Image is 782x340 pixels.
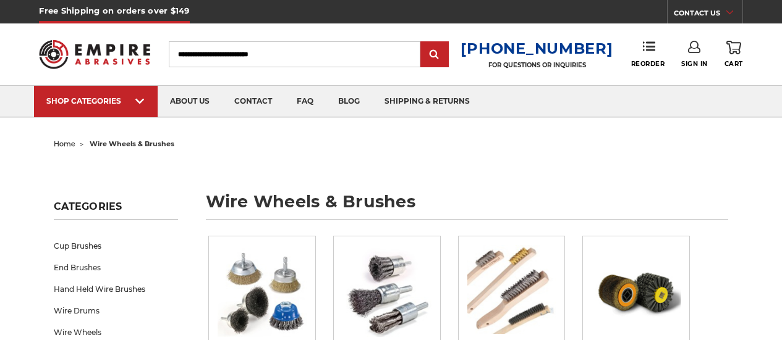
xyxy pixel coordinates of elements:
a: Wire Drums [54,300,178,321]
a: [PHONE_NUMBER] [461,39,613,57]
span: wire wheels & brushes [90,139,174,148]
a: Cart [725,41,743,68]
a: Cup Brushes [54,235,178,257]
input: Submit [422,43,447,67]
a: blog [326,86,372,117]
span: Cart [725,60,743,68]
h1: wire wheels & brushes [206,193,728,220]
a: Hand Held Wire Brushes [54,278,178,300]
span: Sign In [681,60,708,68]
a: home [54,139,75,148]
p: FOR QUESTIONS OR INQUIRIES [461,61,613,69]
a: about us [158,86,222,117]
a: faq [284,86,326,117]
div: SHOP CATEGORIES [46,96,145,106]
a: Reorder [631,41,665,67]
a: CONTACT US [674,6,742,23]
a: contact [222,86,284,117]
a: shipping & returns [372,86,482,117]
a: End Brushes [54,257,178,278]
h5: Categories [54,201,178,220]
span: Reorder [631,60,665,68]
img: Empire Abrasives [39,33,150,76]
